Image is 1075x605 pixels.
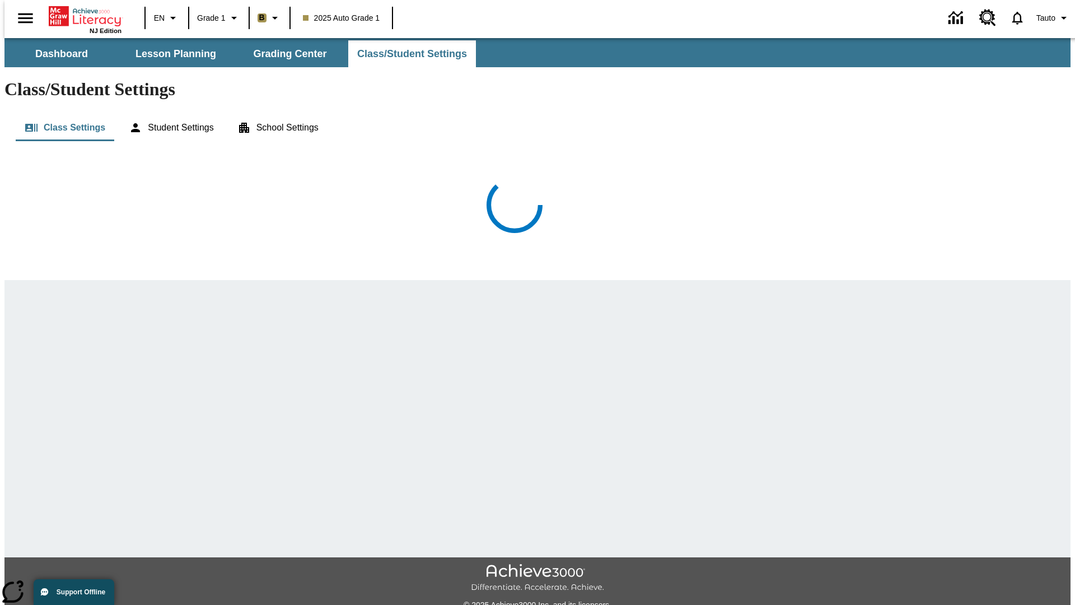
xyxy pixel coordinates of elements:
[120,114,222,141] button: Student Settings
[253,48,326,61] span: Grading Center
[149,8,185,28] button: Language: EN, Select a language
[90,27,121,34] span: NJ Edition
[1003,3,1032,32] a: Notifications
[348,40,476,67] button: Class/Student Settings
[49,5,121,27] a: Home
[34,579,114,605] button: Support Offline
[303,12,380,24] span: 2025 Auto Grade 1
[197,12,226,24] span: Grade 1
[234,40,346,67] button: Grading Center
[57,588,105,596] span: Support Offline
[120,40,232,67] button: Lesson Planning
[6,40,118,67] button: Dashboard
[228,114,328,141] button: School Settings
[16,114,1059,141] div: Class/Student Settings
[259,11,265,25] span: B
[4,40,477,67] div: SubNavbar
[253,8,286,28] button: Boost Class color is light brown. Change class color
[154,12,165,24] span: EN
[942,3,973,34] a: Data Center
[1032,8,1075,28] button: Profile/Settings
[1036,12,1055,24] span: Tauto
[135,48,216,61] span: Lesson Planning
[471,564,604,593] img: Achieve3000 Differentiate Accelerate Achieve
[4,79,1071,100] h1: Class/Student Settings
[49,4,121,34] div: Home
[357,48,467,61] span: Class/Student Settings
[4,38,1071,67] div: SubNavbar
[16,114,114,141] button: Class Settings
[35,48,88,61] span: Dashboard
[193,8,245,28] button: Grade: Grade 1, Select a grade
[973,3,1003,33] a: Resource Center, Will open in new tab
[9,2,42,35] button: Open side menu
